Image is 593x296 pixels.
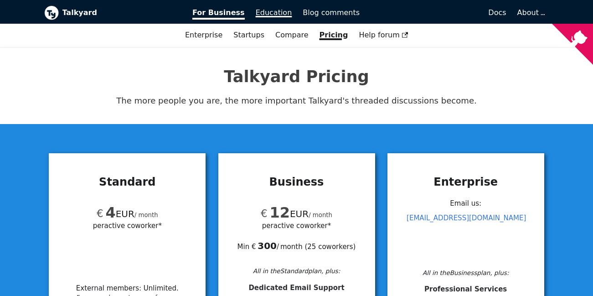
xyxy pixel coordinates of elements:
[398,196,533,265] div: Email us:
[93,220,162,231] span: per active coworker*
[269,204,290,221] span: 12
[407,214,526,222] a: [EMAIL_ADDRESS][DOMAIN_NAME]
[97,208,134,219] span: EUR
[105,204,115,221] span: 4
[229,266,364,276] div: All in the Standard plan, plus:
[44,94,549,108] p: The more people you are, the more important Talkyard's threaded discussions become.
[180,27,228,43] a: Enterprise
[398,268,533,278] div: All in the Business plan, plus:
[275,31,309,39] a: Compare
[309,212,332,218] small: / month
[44,5,59,20] img: Talkyard logo
[97,208,103,219] span: €
[261,208,268,219] span: €
[44,5,180,20] a: Talkyard logoTalkyard
[297,5,365,21] a: Blog comments
[398,175,533,189] h3: Enterprise
[488,8,506,17] span: Docs
[134,212,158,218] small: / month
[258,240,277,251] b: 300
[192,8,245,20] span: For Business
[517,8,544,17] a: About
[353,27,413,43] a: Help forum
[314,27,354,43] a: Pricing
[398,285,533,294] h4: Professional Services
[250,5,298,21] a: Education
[359,31,408,39] span: Help forum
[229,175,364,189] h3: Business
[262,220,331,231] span: per active coworker*
[44,67,549,87] h1: Talkyard Pricing
[228,27,270,43] a: Startups
[303,8,360,17] span: Blog comments
[256,8,292,17] span: Education
[261,208,309,219] span: EUR
[62,7,180,19] b: Talkyard
[248,284,344,292] span: Dedicated Email Support
[187,5,250,21] a: For Business
[365,5,512,21] a: Docs
[60,175,195,189] h3: Standard
[229,231,364,252] div: Min € / month ( 25 coworkers )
